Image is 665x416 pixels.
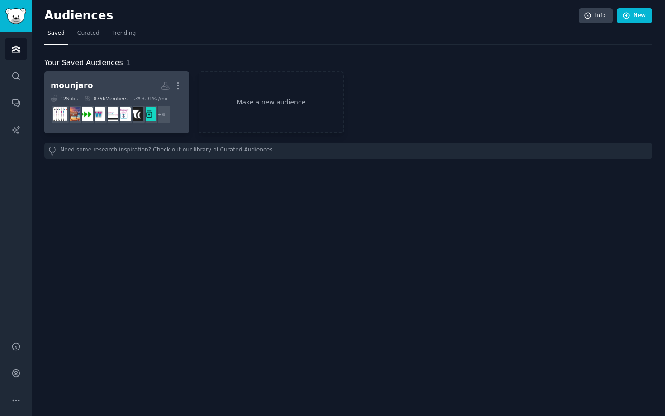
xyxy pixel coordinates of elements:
img: Zepbound [79,107,93,121]
a: New [617,8,652,24]
img: tirzepatidecompound [129,107,143,121]
span: Saved [47,29,65,38]
div: 12 Sub s [51,95,78,102]
h2: Audiences [44,9,579,23]
img: WegovyWeightLoss [91,107,105,121]
img: Semaglutide [104,107,118,121]
img: GummySearch logo [5,8,26,24]
a: Saved [44,26,68,45]
a: Curated [74,26,103,45]
span: Curated [77,29,100,38]
a: Trending [109,26,139,45]
img: Mounjaro [53,107,67,121]
div: mounjaro [51,80,93,91]
img: compoundedtirzepatide [142,107,156,121]
div: + 4 [152,105,171,124]
a: Curated Audiences [220,146,273,156]
img: mounjarouk [66,107,80,121]
span: Your Saved Audiences [44,57,123,69]
div: 3.91 % /mo [142,95,167,102]
div: 875k Members [84,95,128,102]
div: Need some research inspiration? Check out our library of [44,143,652,159]
span: 1 [126,58,131,67]
a: mounjaro12Subs875kMembers3.91% /mo+4compoundedtirzepatidetirzepatidecompoundWegovySemaglutideWego... [44,71,189,133]
img: Wegovy [117,107,131,121]
span: Trending [112,29,136,38]
a: Info [579,8,613,24]
a: Make a new audience [199,71,343,133]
